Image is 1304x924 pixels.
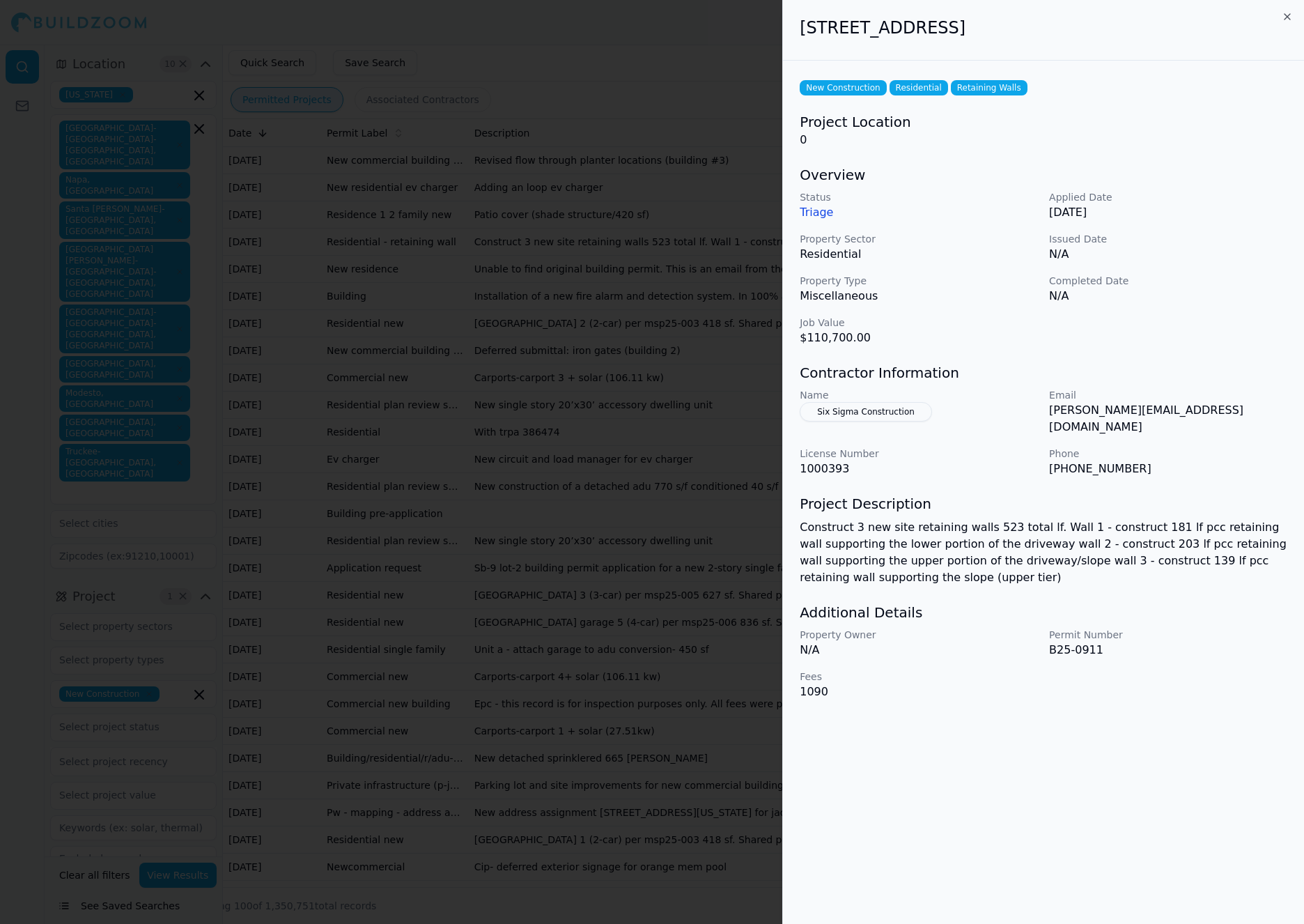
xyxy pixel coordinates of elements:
p: [PHONE_NUMBER] [1049,461,1287,477]
p: Phone [1049,447,1287,461]
button: Six Sigma Construction [800,402,932,422]
p: Issued Date [1049,232,1287,246]
p: Miscellaneous [800,288,1038,305]
p: Name [800,388,1038,402]
p: Fees [800,670,1038,684]
p: Triage [800,204,1038,221]
p: Construct 3 new site retaining walls 523 total lf. Wall 1 - construct 181 lf pcc retaining wall s... [800,519,1287,586]
p: Permit Number [1049,628,1287,642]
h3: Project Location [800,112,1287,132]
h3: Contractor Information [800,363,1287,383]
p: B25-0911 [1049,642,1287,659]
p: Residential [800,246,1038,263]
p: Status [800,190,1038,204]
p: 1000393 [800,461,1038,477]
p: Applied Date [1049,190,1287,204]
p: $110,700.00 [800,330,1038,346]
h3: Overview [800,165,1287,185]
p: N/A [1049,246,1287,263]
div: 0 [800,112,1287,148]
p: License Number [800,447,1038,461]
p: Completed Date [1049,274,1287,288]
p: [PERSON_NAME][EMAIL_ADDRESS][DOMAIN_NAME] [1049,402,1287,436]
p: Property Type [800,274,1038,288]
span: Retaining Walls [951,80,1027,95]
p: Property Owner [800,628,1038,642]
h2: [STREET_ADDRESS] [800,17,1287,39]
p: N/A [800,642,1038,659]
p: [DATE] [1049,204,1287,221]
p: N/A [1049,288,1287,305]
p: Property Sector [800,232,1038,246]
p: 1090 [800,684,1038,700]
p: Email [1049,388,1287,402]
span: Residential [890,80,948,95]
h3: Project Description [800,494,1287,514]
h3: Additional Details [800,603,1287,622]
span: New Construction [800,80,886,95]
p: Job Value [800,316,1038,330]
